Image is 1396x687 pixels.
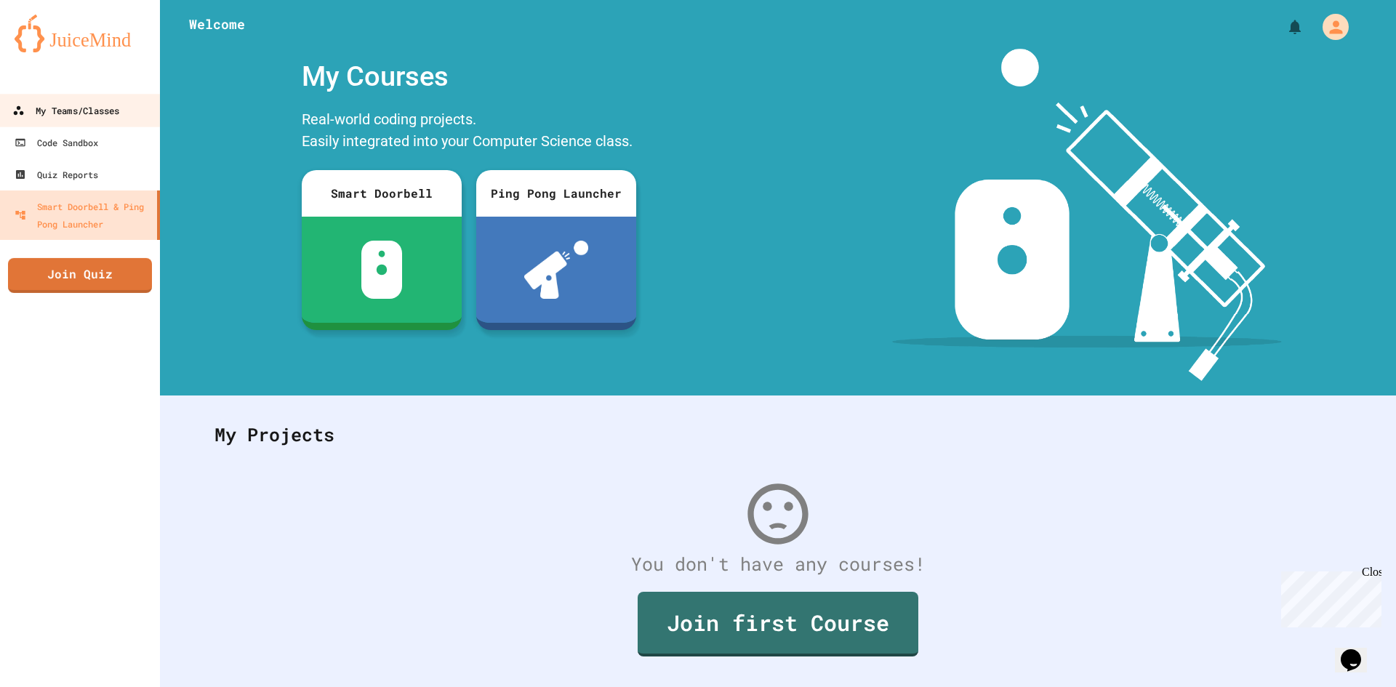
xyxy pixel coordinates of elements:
img: ppl-with-ball.png [524,241,589,299]
img: logo-orange.svg [15,15,145,52]
a: Join Quiz [8,258,152,293]
a: Join first Course [638,592,918,656]
div: Quiz Reports [15,166,98,183]
div: You don't have any courses! [200,550,1356,578]
img: sdb-white.svg [361,241,403,299]
div: Real-world coding projects. Easily integrated into your Computer Science class. [294,105,643,159]
div: Chat with us now!Close [6,6,100,92]
div: My Account [1307,10,1352,44]
div: Code Sandbox [15,134,98,151]
img: banner-image-my-projects.png [892,49,1282,381]
div: My Courses [294,49,643,105]
div: My Notifications [1259,15,1307,39]
div: Smart Doorbell [302,170,462,217]
iframe: chat widget [1335,629,1381,672]
div: Smart Doorbell & Ping Pong Launcher [15,198,151,233]
iframe: chat widget [1275,566,1381,627]
div: My Teams/Classes [12,102,119,120]
div: Ping Pong Launcher [476,170,636,217]
div: My Projects [200,406,1356,463]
